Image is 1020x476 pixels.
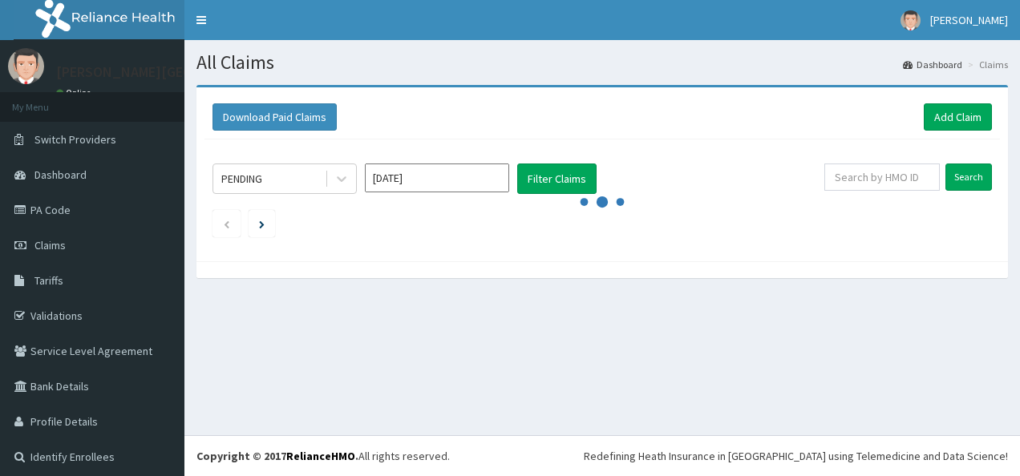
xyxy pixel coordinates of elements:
input: Search [945,163,992,191]
input: Select Month and Year [365,163,509,192]
a: Online [56,87,95,99]
img: User Image [8,48,44,84]
a: Previous page [223,216,230,231]
span: Tariffs [34,273,63,288]
span: Dashboard [34,167,87,182]
span: Claims [34,238,66,252]
input: Search by HMO ID [824,163,940,191]
p: [PERSON_NAME][GEOGRAPHIC_DATA] [56,65,293,79]
h1: All Claims [196,52,1008,73]
button: Download Paid Claims [212,103,337,131]
strong: Copyright © 2017 . [196,449,358,463]
svg: audio-loading [578,178,626,226]
a: Next page [259,216,265,231]
div: Redefining Heath Insurance in [GEOGRAPHIC_DATA] using Telemedicine and Data Science! [584,448,1008,464]
img: User Image [901,10,921,30]
a: Dashboard [903,58,962,71]
button: Filter Claims [517,163,597,194]
span: Switch Providers [34,132,116,147]
span: [PERSON_NAME] [930,13,1008,27]
li: Claims [964,58,1008,71]
a: RelianceHMO [286,449,355,463]
a: Add Claim [924,103,992,131]
footer: All rights reserved. [184,435,1020,476]
div: PENDING [221,171,262,187]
